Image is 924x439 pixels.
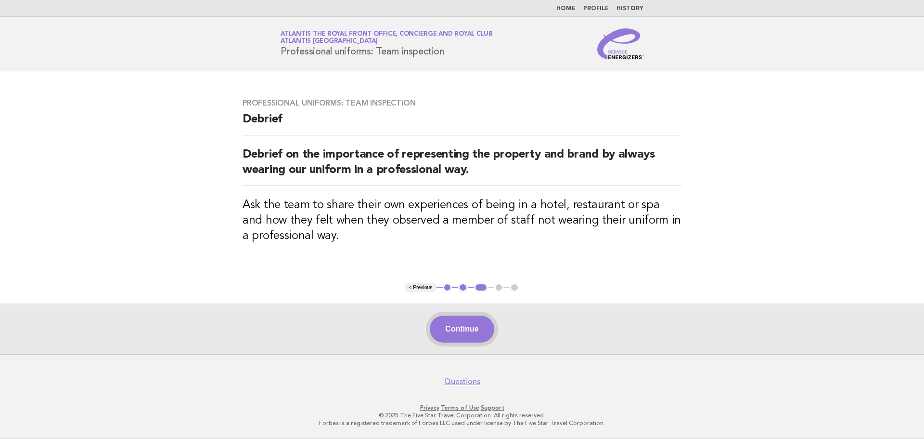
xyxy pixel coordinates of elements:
a: Privacy [420,404,439,411]
h1: Professional uniforms: Team inspection [281,31,493,56]
a: Home [556,6,576,12]
h2: Debrief [243,112,681,135]
span: Atlantis [GEOGRAPHIC_DATA] [281,39,378,45]
p: © 2025 The Five Star Travel Corporation. All rights reserved. [167,412,757,419]
button: 2 [458,283,468,293]
button: < Previous [405,283,436,293]
a: Questions [444,377,480,386]
h3: Professional uniforms: Team inspection [243,98,681,108]
p: · · [167,404,757,412]
a: Atlantis The Royal Front Office, Concierge and Royal ClubAtlantis [GEOGRAPHIC_DATA] [281,31,493,44]
a: Support [481,404,504,411]
button: 3 [474,283,488,293]
button: 1 [443,283,452,293]
p: Forbes is a registered trademark of Forbes LLC used under license by The Five Star Travel Corpora... [167,419,757,427]
a: Terms of Use [441,404,479,411]
h3: Ask the team to share their own experiences of being in a hotel, restaurant or spa and how they f... [243,198,681,244]
img: Service Energizers [597,28,643,59]
a: Profile [583,6,609,12]
h2: Debrief on the importance of representing the property and brand by always wearing our uniform in... [243,147,681,186]
button: Continue [430,316,494,343]
a: History [616,6,643,12]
